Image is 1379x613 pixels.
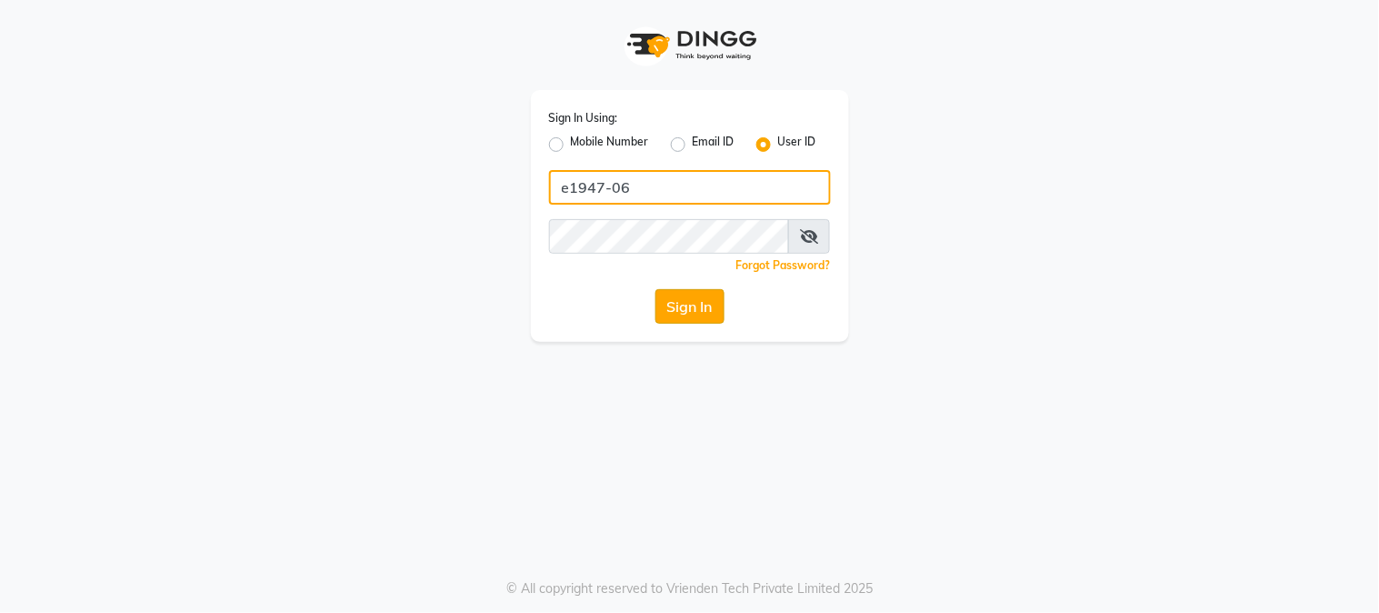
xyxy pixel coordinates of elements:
label: Email ID [693,134,734,156]
label: User ID [778,134,816,156]
label: Sign In Using: [549,110,618,126]
input: Username [549,170,831,205]
button: Sign In [655,289,724,324]
a: Forgot Password? [736,258,831,272]
label: Mobile Number [571,134,649,156]
img: logo1.svg [617,18,763,72]
input: Username [549,219,790,254]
